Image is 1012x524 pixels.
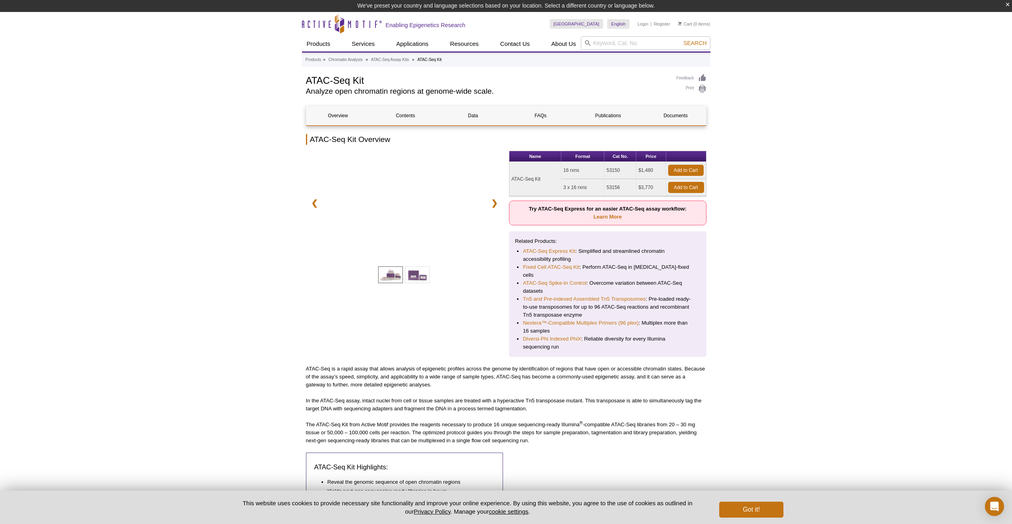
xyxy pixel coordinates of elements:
[644,106,707,125] a: Documents
[678,19,710,29] li: (0 items)
[229,499,706,516] p: This website uses cookies to provide necessary site functionality and improve your online experie...
[412,57,414,62] li: »
[509,106,572,125] a: FAQs
[604,151,636,162] th: Cat No.
[509,151,561,162] th: Name
[636,162,666,179] td: $1,480
[678,22,682,26] img: Your Cart
[306,365,706,389] p: ATAC-Seq is a rapid assay that allows analysis of epigenetic profiles across the genome by identi...
[366,57,368,62] li: »
[576,106,640,125] a: Publications
[306,134,706,145] h2: ATAC-Seq Kit Overview
[414,508,450,515] a: Privacy Policy
[306,56,321,63] a: Products
[668,182,704,193] a: Add to Cart
[371,56,409,63] a: ATAC-Seq Assay Kits
[523,295,646,303] a: Tn5 and Pre-indexed Assembled Tn5 Transposomes
[374,106,437,125] a: Contents
[391,36,433,51] a: Applications
[314,463,495,472] h3: ATAC-Seq Kit Highlights:
[581,36,710,50] input: Keyword, Cat. No.
[323,57,325,62] li: »
[486,194,503,212] a: ❯
[523,263,692,279] li: : Perform ATAC-Seq in [MEDICAL_DATA]-fixed cells
[347,36,380,51] a: Services
[604,162,636,179] td: 53150
[306,194,323,212] a: ❮
[677,85,706,93] a: Print
[651,19,652,29] li: |
[509,162,561,196] td: ATAC-Seq Kit
[561,162,604,179] td: 16 rxns
[523,247,575,255] a: ATAC-Seq Express Kit
[654,21,670,27] a: Register
[306,106,370,125] a: Overview
[604,179,636,196] td: 53156
[677,74,706,83] a: Feedback
[561,179,604,196] td: 3 x 16 rxns
[683,40,706,46] span: Search
[495,36,535,51] a: Contact Us
[523,247,692,263] li: : Simplified and streamlined chromatin accessibility profiling
[523,263,580,271] a: Fixed Cell ATAC-Seq Kit
[580,420,583,425] sup: ®
[985,497,1004,516] div: Open Intercom Messenger
[719,502,783,518] button: Got it!
[678,21,692,27] a: Cart
[306,397,706,413] p: In the ATAC-Seq assay, intact nuclei from cell or tissue samples are treated with a hyperactive T...
[306,74,669,86] h1: ATAC-Seq Kit
[327,478,487,486] li: Reveal the genomic sequence of open chromatin regions
[550,19,604,29] a: [GEOGRAPHIC_DATA]
[523,319,639,327] a: Nextera™-Compatible Multiplex Primers (96 plex)
[523,335,692,351] li: : Reliable diversity for every Illumina sequencing run
[306,421,706,445] p: The ATAC-Seq Kit from Active Motif provides the reagents necessary to produce 16 unique sequencin...
[668,165,704,176] a: Add to Cart
[523,279,586,287] a: ATAC-Seq Spike-In Control
[523,279,692,295] li: : Overcome variation between ATAC-Seq datasets
[306,88,669,95] h2: Analyze open chromatin regions at genome-wide scale.
[523,295,692,319] li: : Pre-loaded ready-to-use transposomes for up to 96 ATAC-Seq reactions and recombinant Tn5 transp...
[637,21,648,27] a: Login
[636,151,666,162] th: Price
[441,106,505,125] a: Data
[636,179,666,196] td: $3,770
[681,39,709,47] button: Search
[607,19,629,29] a: English
[489,508,528,515] button: cookie settings
[328,56,363,63] a: Chromatin Analysis
[515,237,700,245] p: Related Products:
[302,36,335,51] a: Products
[523,335,581,343] a: Diversi-Phi Indexed PhiX
[327,487,487,495] li: Yields next-gen sequencing-ready libraries in hours
[417,57,442,62] li: ATAC-Seq Kit
[529,206,687,220] strong: Try ATAC-Seq Express for an easier ATAC-Seq assay workflow:
[561,151,604,162] th: Format
[386,22,466,29] h2: Enabling Epigenetics Research
[594,214,622,220] a: Learn More
[546,36,581,51] a: About Us
[523,319,692,335] li: : Multiplex more than 16 samples
[445,36,483,51] a: Resources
